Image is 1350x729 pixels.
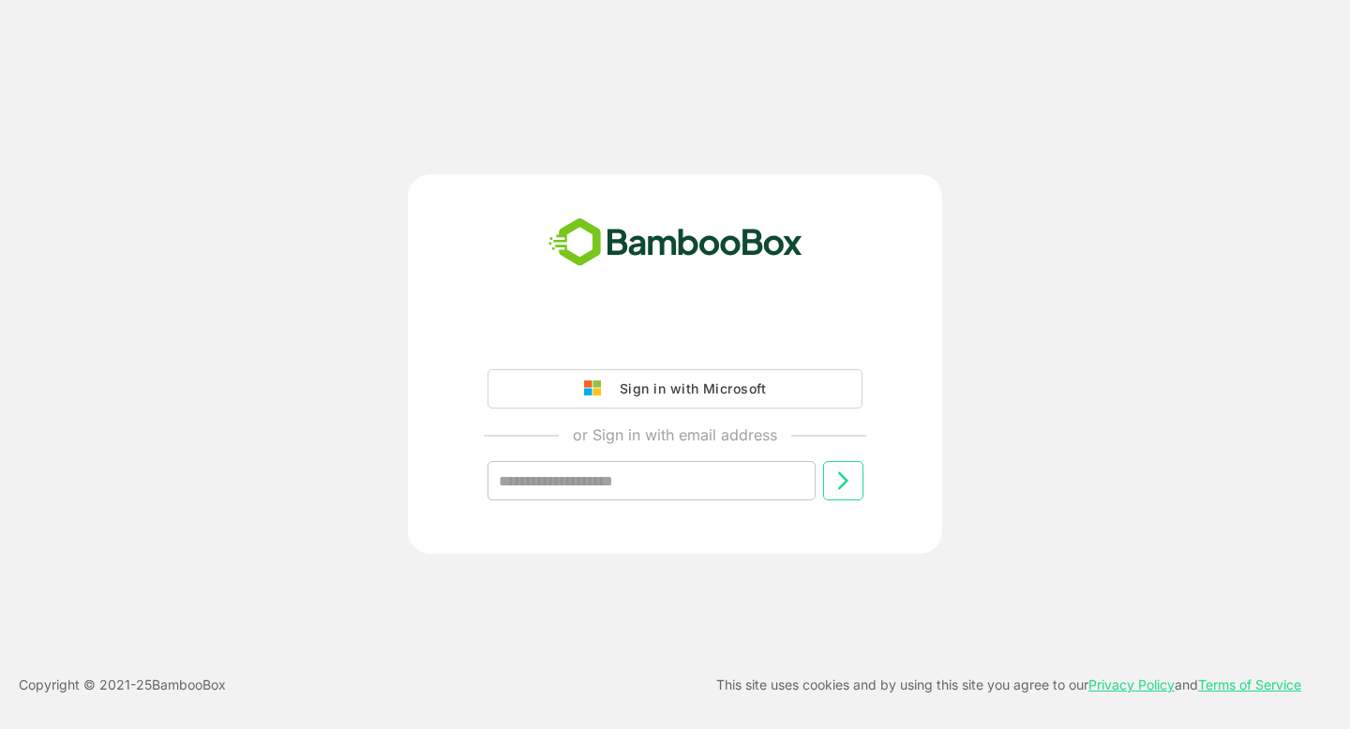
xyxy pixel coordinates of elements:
[573,424,777,446] p: or Sign in with email address
[1198,677,1301,692] a: Terms of Service
[487,369,862,409] button: Sign in with Microsoft
[610,377,766,401] div: Sign in with Microsoft
[478,317,872,358] iframe: Sign in with Google Button
[584,380,610,397] img: google
[716,674,1301,696] p: This site uses cookies and by using this site you agree to our and
[1088,677,1175,692] a: Privacy Policy
[19,674,226,696] p: Copyright © 2021- 25 BambooBox
[538,212,813,274] img: bamboobox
